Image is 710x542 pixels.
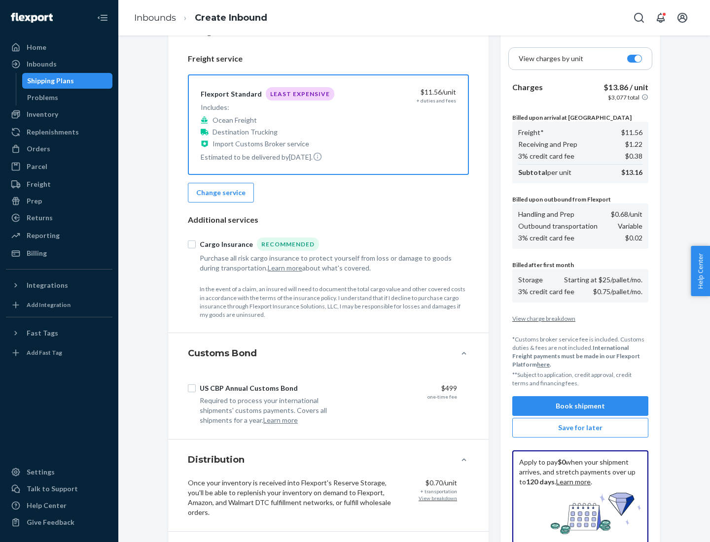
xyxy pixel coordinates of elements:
button: Open notifications [651,8,671,28]
p: Freight* [518,128,544,137]
button: Open Search Box [629,8,649,28]
div: Parcel [27,162,47,171]
div: Settings [27,467,55,477]
div: Give Feedback [27,517,74,527]
div: Orders [27,144,50,154]
button: Save for later [512,418,648,438]
div: Integrations [27,280,68,290]
p: Estimated to be delivered by [DATE] . [201,152,334,162]
b: 120 days [526,477,555,486]
div: Purchase all risk cargo insurance to protect yourself from loss or damage to goods during transpo... [200,253,457,273]
p: In the event of a claim, an insured will need to document the total cargo value and other covered... [200,285,469,319]
button: View breakdown [419,495,457,502]
p: $0.75/pallet/mo. [593,287,642,297]
div: Recommended [257,237,319,251]
p: **Subject to application, credit approval, credit terms and financing fees. [512,371,648,387]
button: Learn more [263,415,298,425]
p: *Customs broker service fee is included. Customs duties & fees are not included. [512,335,648,369]
ol: breadcrumbs [126,3,275,33]
a: Shipping Plans [22,73,113,89]
a: Help Center [6,498,112,513]
div: Help Center [27,501,67,510]
button: Integrations [6,277,112,293]
button: Open account menu [673,8,692,28]
p: Import Customs Broker service [213,139,309,149]
p: Freight service [188,53,469,65]
a: Inbounds [134,12,176,23]
a: Reporting [6,228,112,243]
p: Outbound transportation [518,221,598,231]
div: Required to process your international shipments' customs payments. Covers all shipments for a year. [200,396,347,425]
a: Inventory [6,106,112,122]
div: Flexport Standard [201,89,262,99]
b: $0 [558,458,566,466]
div: + duties and fees [417,97,456,104]
p: Billed upon arrival at [GEOGRAPHIC_DATA] [512,113,648,122]
p: Storage [518,275,543,285]
a: Problems [22,90,113,105]
button: Change service [188,183,254,203]
p: Additional services [188,214,469,226]
div: Add Fast Tag [27,348,62,357]
p: $13.16 [621,168,642,177]
b: Subtotal [518,168,547,176]
div: Prep [27,196,42,206]
p: Apply to pay when your shipment arrives, and stretch payments over up to . . [519,457,641,487]
button: Book shipment [512,396,648,416]
p: View charges by unit [519,54,583,64]
a: Returns [6,210,112,226]
div: + transportation [421,488,457,495]
input: Cargo InsuranceRecommended [188,240,196,248]
p: $0.70/unit [426,478,457,488]
p: $3,077 total [608,93,639,102]
p: Billed after first month [512,261,648,269]
a: Add Integration [6,297,112,313]
p: Ocean Freight [213,115,257,125]
a: Settings [6,464,112,480]
div: Returns [27,213,53,223]
a: Talk to Support [6,481,112,497]
div: one-time fee [427,393,457,400]
a: Replenishments [6,124,112,140]
p: $0.68 /unit [611,209,642,219]
p: Destination Trucking [213,127,278,137]
div: Shipping Plans [27,76,74,86]
a: Inbounds [6,56,112,72]
a: Learn more [556,477,591,486]
div: Reporting [27,231,60,240]
p: Receiving and Prep [518,139,577,149]
b: International Freight payments must be made in our Flexport Platform . [512,344,640,368]
div: Add Integration [27,301,71,309]
div: US CBP Annual Customs Bond [200,383,298,393]
button: Learn more [268,263,302,273]
button: Fast Tags [6,325,112,341]
button: View charge breakdown [512,314,648,323]
a: here [537,361,550,368]
div: Freight [27,179,51,189]
button: Help Center [691,246,710,296]
span: Once your inventory is received into Flexport's Reserve Storage, you'll be able to replenish your... [188,478,391,516]
div: Replenishments [27,127,79,137]
p: $0.38 [625,151,642,161]
div: Inventory [27,109,58,119]
img: Flexport logo [11,13,53,23]
div: Fast Tags [27,328,58,338]
div: Talk to Support [27,484,78,494]
p: $0.02 [625,233,642,243]
a: Parcel [6,159,112,174]
p: 3% credit card fee [518,287,574,297]
div: $11.56 /unit [354,87,456,97]
a: Create Inbound [195,12,267,23]
p: 3% credit card fee [518,151,574,161]
div: Least Expensive [266,87,334,101]
a: Billing [6,245,112,261]
a: Add Fast Tag [6,345,112,361]
div: Home [27,42,46,52]
input: US CBP Annual Customs Bond [188,384,196,392]
p: $11.56 [621,128,642,137]
p: $13.86 / unit [603,82,648,93]
div: Cargo Insurance [200,239,253,249]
